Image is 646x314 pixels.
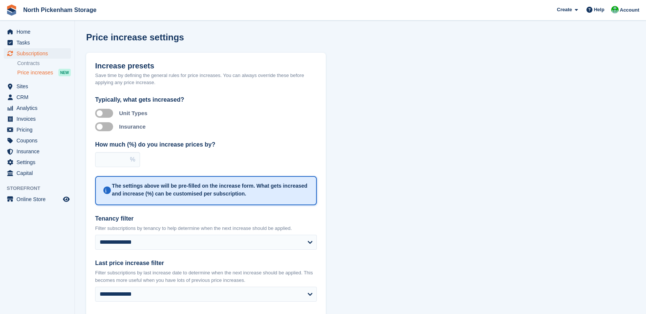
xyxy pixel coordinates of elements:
[20,4,100,16] a: North Pickenham Storage
[95,95,317,104] div: Typically, what gets increased?
[95,113,116,114] label: Apply to unit types
[16,92,61,102] span: CRM
[4,114,71,124] a: menu
[4,27,71,37] a: menu
[620,6,639,14] span: Account
[95,214,317,223] label: Tenancy filter
[16,194,61,204] span: Online Store
[4,48,71,59] a: menu
[4,168,71,178] a: menu
[95,72,317,86] p: Save time by defining the general rules for price increases. You can always override these before...
[4,103,71,113] a: menu
[4,37,71,48] a: menu
[4,194,71,204] a: menu
[86,32,184,42] h1: Price increase settings
[16,37,61,48] span: Tasks
[4,146,71,157] a: menu
[16,103,61,113] span: Analytics
[16,157,61,167] span: Settings
[4,81,71,92] a: menu
[16,168,61,178] span: Capital
[95,225,317,232] p: Filter subscriptions by tenancy to help determine when the next increase should be applied.
[17,68,71,77] a: Price increases NEW
[16,146,61,157] span: Insurance
[16,27,61,37] span: Home
[119,123,146,130] label: Insurance
[119,110,148,116] label: Unit Types
[4,135,71,146] a: menu
[16,124,61,135] span: Pricing
[16,114,61,124] span: Invoices
[17,69,53,76] span: Price increases
[16,135,61,146] span: Coupons
[112,182,309,198] p: The settings above will be pre-filled on the increase form. What gets increased and increase (%) ...
[95,259,317,268] label: Last price increase filter
[16,81,61,92] span: Sites
[58,69,71,76] div: NEW
[4,124,71,135] a: menu
[17,60,71,67] a: Contracts
[95,269,317,284] p: Filter subscriptions by last increase date to determine when the next increase should be applied....
[62,195,71,204] a: Preview store
[611,6,619,13] img: Chris Gulliver
[4,92,71,102] a: menu
[557,6,572,13] span: Create
[7,185,75,192] span: Storefront
[594,6,604,13] span: Help
[6,4,17,16] img: stora-icon-8386f47178a22dfd0bd8f6a31ec36ba5ce8667c1dd55bd0f319d3a0aa187defe.svg
[16,48,61,59] span: Subscriptions
[95,126,116,127] label: Apply to insurance
[95,140,317,149] label: How much (%) do you increase prices by?
[4,157,71,167] a: menu
[95,62,317,70] h1: Increase presets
